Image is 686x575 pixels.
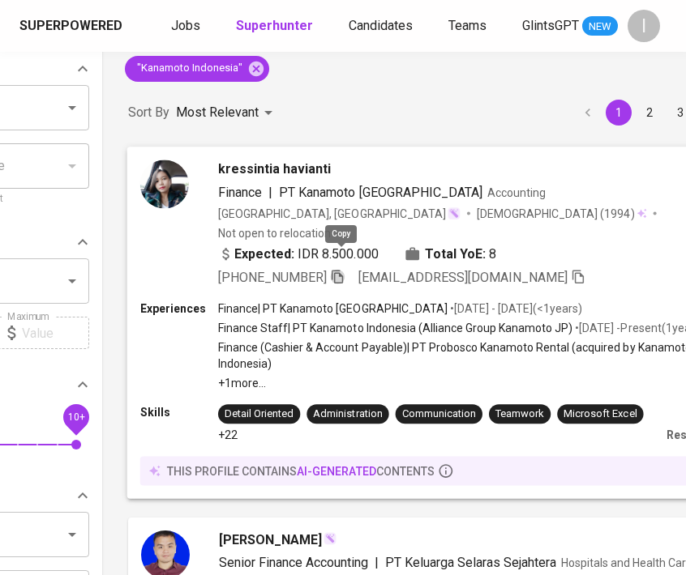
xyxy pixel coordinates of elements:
[236,18,313,33] b: Superhunter
[219,555,368,570] span: Senior Finance Accounting
[218,224,331,241] p: Not open to relocation
[628,10,660,42] div: I
[637,100,662,126] button: Go to page 2
[67,411,84,423] span: 10+
[171,18,200,33] span: Jobs
[219,530,322,550] span: [PERSON_NAME]
[375,553,379,573] span: |
[125,56,269,82] div: "Kanamoto Indonesia"
[218,427,238,443] p: +22
[218,300,448,316] p: Finance | PT Kanamoto [GEOGRAPHIC_DATA]
[140,300,218,316] p: Experiences
[19,17,122,36] div: Superpowered
[313,407,382,422] div: Administration
[402,407,476,422] div: Communication
[448,18,487,33] span: Teams
[358,269,568,284] span: [EMAIL_ADDRESS][DOMAIN_NAME]
[268,182,272,202] span: |
[171,16,204,36] a: Jobs
[425,244,486,263] b: Total YoE:
[167,462,435,479] p: this profile contains contents
[564,407,637,422] div: Microsoft Excel
[385,555,556,570] span: PT Keluarga Selaras Sejahtera
[236,16,316,36] a: Superhunter
[448,300,582,316] p: • [DATE] - [DATE] ( <1 years )
[297,464,375,477] span: AI-generated
[448,16,490,36] a: Teams
[522,18,579,33] span: GlintsGPT
[225,407,294,422] div: Detail Oriented
[279,184,482,199] span: PT Kanamoto [GEOGRAPHIC_DATA]
[218,160,331,179] span: kressintia havianti
[218,205,461,221] div: [GEOGRAPHIC_DATA], [GEOGRAPHIC_DATA]
[489,244,496,263] span: 8
[495,407,544,422] div: Teamwork
[234,244,294,263] b: Expected:
[176,103,259,122] p: Most Relevant
[606,100,632,126] button: page 1
[218,184,262,199] span: Finance
[349,18,413,33] span: Candidates
[582,19,618,35] span: NEW
[128,103,169,122] p: Sort By
[19,17,126,36] a: Superpowered
[61,523,84,546] button: Open
[487,185,546,198] span: Accounting
[125,61,252,76] span: "Kanamoto Indonesia"
[218,269,327,284] span: [PHONE_NUMBER]
[324,532,337,545] img: magic_wand.svg
[22,317,89,349] input: Value
[477,205,600,221] span: [DEMOGRAPHIC_DATA]
[140,160,189,208] img: e65ffd5f16c59a7089dbb804bc108862.jpg
[218,320,572,336] p: Finance Staff | PT Kanamoto Indonesia (Alliance Group Kanamoto JP)
[522,16,618,36] a: GlintsGPT NEW
[477,205,647,221] div: (1994)
[218,244,379,263] div: IDR 8.500.000
[349,16,416,36] a: Candidates
[176,98,278,128] div: Most Relevant
[140,404,218,420] p: Skills
[61,96,84,119] button: Open
[61,270,84,292] button: Open
[448,207,461,219] img: magic_wand.svg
